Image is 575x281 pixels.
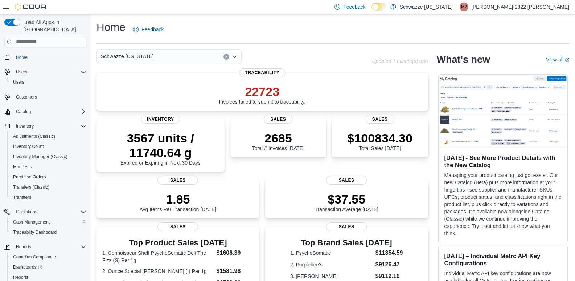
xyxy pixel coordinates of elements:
span: Customers [13,92,86,101]
button: Home [1,52,89,63]
button: Reports [13,242,34,251]
button: Open list of options [231,54,237,60]
button: Adjustments (Classic) [7,131,89,141]
button: Customers [1,92,89,102]
dt: 1. Connoisseur Shelf PsychoSomatic Deli The Fizz (S) Per 1g [102,249,214,264]
dd: $1581.98 [217,267,254,276]
span: Sales [326,176,367,185]
dd: $1606.39 [217,249,254,257]
button: Traceabilty Dashboard [7,227,89,237]
button: Catalog [13,107,34,116]
p: Managing your product catalog just got easier. Our new Catalog (Beta) puts more information at yo... [444,172,562,237]
span: M2 [461,3,467,11]
span: Catalog [16,109,31,115]
p: [PERSON_NAME]-2822 [PERSON_NAME] [471,3,569,11]
a: Purchase Orders [10,173,49,181]
span: Inventory Manager (Classic) [13,154,67,160]
span: Cash Management [13,219,50,225]
span: Reports [13,274,28,280]
span: Sales [157,176,198,185]
span: Adjustments (Classic) [10,132,86,141]
span: Purchase Orders [13,174,46,180]
span: Home [13,53,86,62]
button: Users [7,77,89,87]
span: Sales [326,222,367,231]
span: Cash Management [10,218,86,226]
a: Feedback [130,22,167,37]
div: Avg Items Per Transaction [DATE] [139,192,216,212]
a: Transfers (Classic) [10,183,52,192]
span: Traceabilty Dashboard [13,229,57,235]
span: Inventory [16,123,34,129]
span: Load All Apps in [GEOGRAPHIC_DATA] [20,19,86,33]
button: Canadian Compliance [7,252,89,262]
span: Sales [264,115,292,124]
div: Total Sales [DATE] [348,131,413,151]
a: Manifests [10,162,34,171]
span: Canadian Compliance [10,253,86,261]
h1: Home [96,20,126,35]
button: Inventory [13,122,37,131]
p: 2685 [252,131,304,145]
a: Cash Management [10,218,53,226]
button: Users [1,67,89,77]
button: Transfers (Classic) [7,182,89,192]
div: Matthew-2822 Duran [460,3,468,11]
a: Dashboards [7,262,89,272]
button: Manifests [7,162,89,172]
button: Cash Management [7,217,89,227]
button: Operations [13,208,40,216]
p: | [455,3,457,11]
span: Sales [157,222,198,231]
button: Inventory Manager (Classic) [7,152,89,162]
dd: $9126.47 [375,260,403,269]
div: Invoices failed to submit to traceability. [219,84,305,105]
span: Operations [13,208,86,216]
span: Sales [366,115,394,124]
dt: 3. [PERSON_NAME] [290,273,373,280]
span: Inventory Count [13,144,44,149]
p: $37.55 [315,192,378,206]
span: Operations [16,209,37,215]
a: Customers [13,93,40,101]
span: Transfers (Classic) [10,183,86,192]
p: 1.85 [139,192,216,206]
span: Users [16,69,27,75]
span: Inventory Manager (Classic) [10,152,86,161]
span: Dashboards [10,263,86,272]
span: Feedback [141,26,164,33]
a: Inventory Count [10,142,47,151]
span: Transfers [13,194,31,200]
span: Manifests [10,162,86,171]
button: Clear input [223,54,229,60]
h3: [DATE] - See More Product Details with the New Catalog [444,154,562,169]
span: Transfers [10,193,86,202]
span: Inventory [141,115,180,124]
button: Inventory Count [7,141,89,152]
span: Canadian Compliance [13,254,56,260]
span: Inventory [13,122,86,131]
button: Catalog [1,107,89,117]
dd: $11354.59 [375,249,403,257]
h2: What's new [437,54,490,65]
p: 22723 [219,84,305,99]
span: Transfers (Classic) [13,184,49,190]
button: Inventory [1,121,89,131]
a: Transfers [10,193,34,202]
span: Catalog [13,107,86,116]
button: Purchase Orders [7,172,89,182]
span: Feedback [343,3,365,11]
dt: 2. Purplebee's [290,261,373,268]
span: Customers [16,94,37,100]
span: Purchase Orders [10,173,86,181]
p: 3567 units / 11740.64 g [102,131,219,160]
input: Dark Mode [371,3,387,11]
span: Traceability [239,68,285,77]
span: Reports [16,244,31,250]
h3: [DATE] – Individual Metrc API Key Configurations [444,252,562,267]
span: Dashboards [13,264,42,270]
span: Manifests [13,164,32,170]
div: Transaction Average [DATE] [315,192,378,212]
dd: $9112.16 [375,272,403,281]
